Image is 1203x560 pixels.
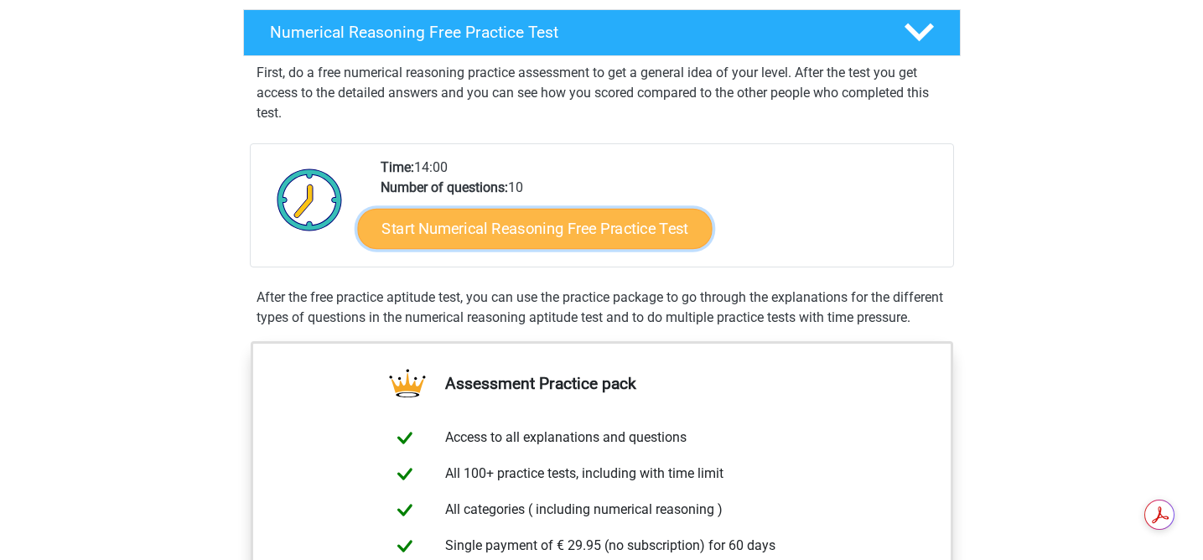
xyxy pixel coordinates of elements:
img: Clock [267,158,352,241]
b: Number of questions: [381,179,508,195]
a: Start Numerical Reasoning Free Practice Test [357,208,712,248]
h4: Numerical Reasoning Free Practice Test [270,23,877,42]
div: 14:00 10 [368,158,952,267]
p: First, do a free numerical reasoning practice assessment to get a general idea of your level. Aft... [257,63,947,123]
b: Time: [381,159,414,175]
a: Numerical Reasoning Free Practice Test [236,9,967,56]
div: After the free practice aptitude test, you can use the practice package to go through the explana... [250,288,954,328]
